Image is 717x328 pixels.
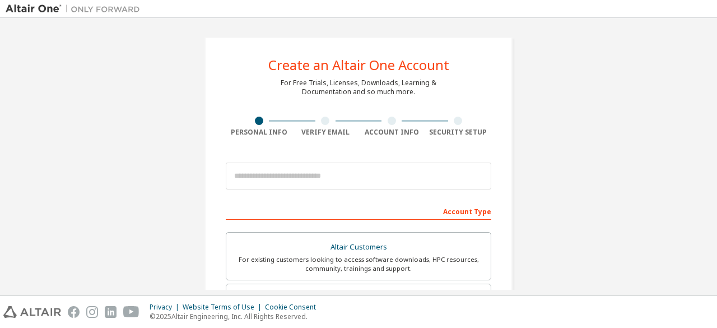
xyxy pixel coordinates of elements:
div: For existing customers looking to access software downloads, HPC resources, community, trainings ... [233,255,484,273]
img: instagram.svg [86,306,98,318]
img: facebook.svg [68,306,80,318]
div: Cookie Consent [265,303,323,312]
div: Altair Customers [233,239,484,255]
img: Altair One [6,3,146,15]
div: For Free Trials, Licenses, Downloads, Learning & Documentation and so much more. [281,78,436,96]
img: youtube.svg [123,306,139,318]
img: altair_logo.svg [3,306,61,318]
div: Account Type [226,202,491,220]
div: Account Info [358,128,425,137]
div: Website Terms of Use [183,303,265,312]
div: Personal Info [226,128,292,137]
p: © 2025 Altair Engineering, Inc. All Rights Reserved. [150,312,323,321]
div: Verify Email [292,128,359,137]
div: Create an Altair One Account [268,58,449,72]
div: Privacy [150,303,183,312]
div: Security Setup [425,128,492,137]
img: linkedin.svg [105,306,117,318]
